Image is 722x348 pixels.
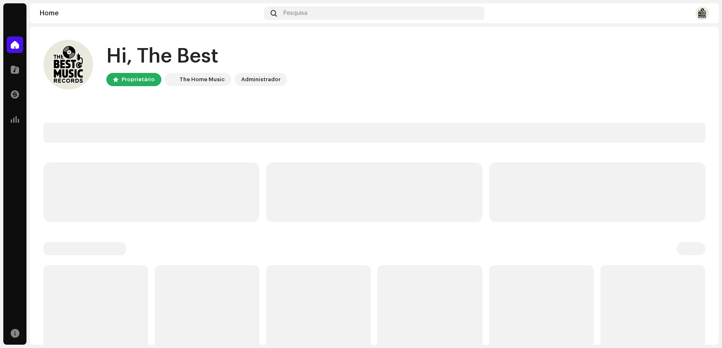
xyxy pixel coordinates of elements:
img: c86870aa-2232-4ba3-9b41-08f587110171 [166,75,176,85]
div: Administrador [241,75,281,85]
img: e57eb16c-630c-45a0-b173-efee7d63fb15 [696,7,709,20]
img: e57eb16c-630c-45a0-b173-efee7d63fb15 [43,40,93,89]
span: Pesquisa [283,10,307,17]
div: The Home Music [180,75,225,85]
div: Hi, The Best [106,43,287,70]
div: Home [40,10,261,17]
div: Proprietário [122,75,155,85]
